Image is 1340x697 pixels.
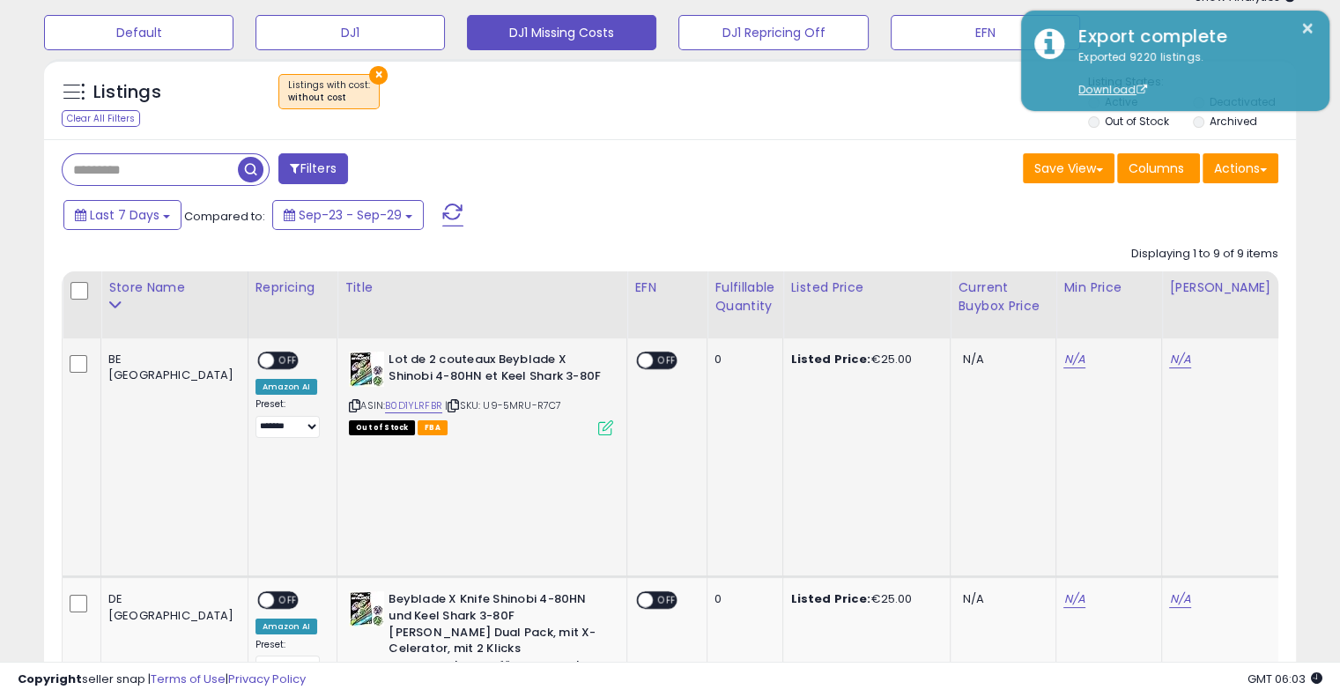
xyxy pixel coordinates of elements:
[1078,82,1147,97] a: Download
[274,353,302,368] span: OFF
[1065,49,1316,99] div: Exported 9220 listings.
[288,78,370,105] span: Listings with cost :
[1203,153,1278,183] button: Actions
[255,379,317,395] div: Amazon AI
[255,15,445,50] button: DJ1
[349,420,415,435] span: All listings that are currently out of stock and unavailable for purchase on Amazon
[714,352,769,367] div: 0
[1169,351,1190,368] a: N/A
[18,671,306,688] div: seller snap | |
[299,206,402,224] span: Sep-23 - Sep-29
[389,591,603,693] b: Beyblade X Knife Shinobi 4-80HN und Keel Shark 3-80F [PERSON_NAME] Dual Pack, mit X-Celerator, mi...
[255,619,317,634] div: Amazon AI
[678,15,868,50] button: DJ1 Repricing Off
[389,352,603,389] b: Lot de 2 couteaux Beyblade X Shinobi 4-80HN et Keel Shark 3-80F
[790,351,870,367] b: Listed Price:
[1117,153,1200,183] button: Columns
[344,278,619,297] div: Title
[44,15,233,50] button: Default
[790,352,937,367] div: €25.00
[151,671,226,687] a: Terms of Use
[1300,18,1314,40] button: ×
[653,353,681,368] span: OFF
[1131,246,1278,263] div: Displaying 1 to 9 of 9 items
[108,352,234,383] div: BE [GEOGRAPHIC_DATA]
[1063,590,1085,608] a: N/A
[1063,351,1085,368] a: N/A
[790,590,870,607] b: Listed Price:
[1169,590,1190,608] a: N/A
[958,278,1048,315] div: Current Buybox Price
[272,200,424,230] button: Sep-23 - Sep-29
[349,352,613,434] div: ASIN:
[467,15,656,50] button: DJ1 Missing Costs
[790,591,937,607] div: €25.00
[962,590,983,607] span: N/A
[278,153,347,184] button: Filters
[369,66,388,85] button: ×
[385,398,442,413] a: B0D1YLRFBR
[1247,671,1322,687] span: 2025-10-7 06:03 GMT
[184,208,265,225] span: Compared to:
[653,593,681,608] span: OFF
[274,593,302,608] span: OFF
[349,591,384,627] img: 519nB6121SL._SL40_.jpg
[1209,114,1256,129] label: Archived
[1063,278,1154,297] div: Min Price
[1065,24,1316,49] div: Export complete
[255,278,330,297] div: Repricing
[63,200,181,230] button: Last 7 Days
[634,278,700,297] div: EFN
[891,15,1080,50] button: EFN
[255,398,324,438] div: Preset:
[1129,159,1184,177] span: Columns
[1023,153,1114,183] button: Save View
[1169,278,1274,297] div: [PERSON_NAME]
[714,278,775,315] div: Fulfillable Quantity
[790,278,943,297] div: Listed Price
[90,206,159,224] span: Last 7 Days
[18,671,82,687] strong: Copyright
[714,591,769,607] div: 0
[108,591,234,623] div: DE [GEOGRAPHIC_DATA]
[1105,114,1169,129] label: Out of Stock
[288,92,370,104] div: without cost
[62,110,140,127] div: Clear All Filters
[255,639,324,678] div: Preset:
[445,398,561,412] span: | SKU: U9-5MRU-R7C7
[418,420,448,435] span: FBA
[108,278,241,297] div: Store Name
[349,352,384,387] img: 519nB6121SL._SL40_.jpg
[228,671,306,687] a: Privacy Policy
[962,351,983,367] span: N/A
[93,80,161,105] h5: Listings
